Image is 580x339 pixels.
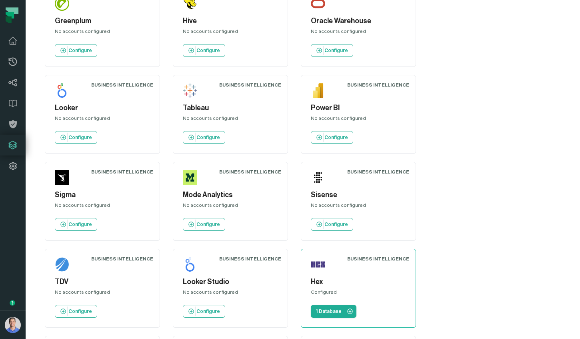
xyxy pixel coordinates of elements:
[183,83,197,98] img: Tableau
[5,317,21,333] img: avatar of Barak Forgoun
[311,131,353,144] a: Configure
[324,47,348,54] p: Configure
[183,44,225,57] a: Configure
[55,276,150,287] h5: TDV
[91,256,153,262] div: Business Intelligence
[311,190,406,200] h5: Sisense
[55,218,97,231] a: Configure
[55,28,150,38] div: No accounts configured
[311,115,406,125] div: No accounts configured
[183,218,225,231] a: Configure
[55,202,150,212] div: No accounts configured
[183,131,225,144] a: Configure
[196,47,220,54] p: Configure
[55,190,150,200] h5: Sigma
[91,169,153,175] div: Business Intelligence
[55,305,97,318] a: Configure
[347,256,409,262] div: Business Intelligence
[219,256,281,262] div: Business Intelligence
[347,82,409,88] div: Business Intelligence
[196,134,220,141] p: Configure
[324,221,348,228] p: Configure
[183,103,278,113] h5: Tableau
[55,131,97,144] a: Configure
[311,83,325,98] img: Power BI
[311,289,406,299] div: Configured
[55,115,150,125] div: No accounts configured
[311,305,356,318] a: 1 Database
[311,276,406,287] h5: Hex
[183,257,197,272] img: Looker Studio
[68,221,92,228] p: Configure
[219,82,281,88] div: Business Intelligence
[311,218,353,231] a: Configure
[183,28,278,38] div: No accounts configured
[311,28,406,38] div: No accounts configured
[55,170,69,185] img: Sigma
[219,169,281,175] div: Business Intelligence
[68,47,92,54] p: Configure
[311,16,406,26] h5: Oracle Warehouse
[183,170,197,185] img: Mode Analytics
[183,115,278,125] div: No accounts configured
[183,202,278,212] div: No accounts configured
[311,257,325,272] img: Hex
[196,221,220,228] p: Configure
[196,308,220,315] p: Configure
[183,16,278,26] h5: Hive
[68,308,92,315] p: Configure
[183,305,225,318] a: Configure
[91,82,153,88] div: Business Intelligence
[311,103,406,113] h5: Power BI
[55,44,97,57] a: Configure
[68,134,92,141] p: Configure
[347,169,409,175] div: Business Intelligence
[183,190,278,200] h5: Mode Analytics
[9,299,16,307] div: Tooltip anchor
[311,44,353,57] a: Configure
[324,134,348,141] p: Configure
[55,103,150,113] h5: Looker
[183,289,278,299] div: No accounts configured
[55,83,69,98] img: Looker
[316,308,342,315] p: 1 Database
[183,276,278,287] h5: Looker Studio
[55,16,150,26] h5: Greenplum
[55,289,150,299] div: No accounts configured
[311,202,406,212] div: No accounts configured
[55,257,69,272] img: TDV
[311,170,325,185] img: Sisense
